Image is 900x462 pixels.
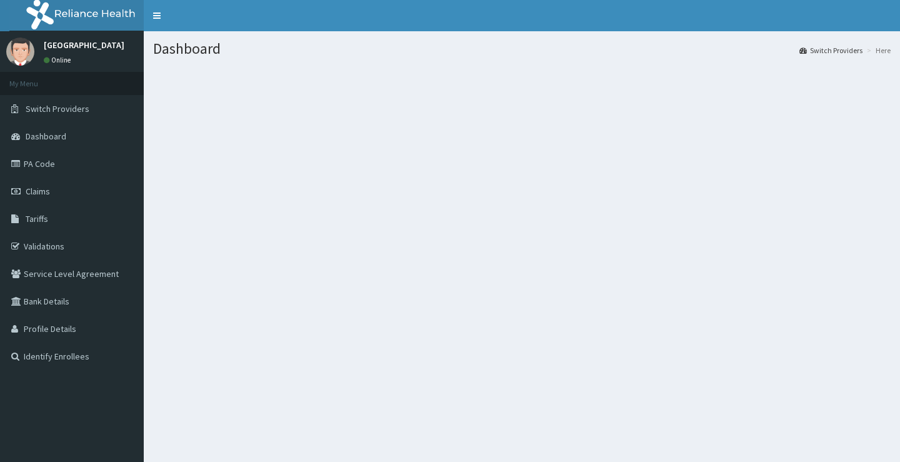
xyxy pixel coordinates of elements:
[44,56,74,64] a: Online
[153,41,891,57] h1: Dashboard
[864,45,891,56] li: Here
[6,38,34,66] img: User Image
[26,131,66,142] span: Dashboard
[26,103,89,114] span: Switch Providers
[44,41,124,49] p: [GEOGRAPHIC_DATA]
[26,213,48,224] span: Tariffs
[26,186,50,197] span: Claims
[799,45,862,56] a: Switch Providers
